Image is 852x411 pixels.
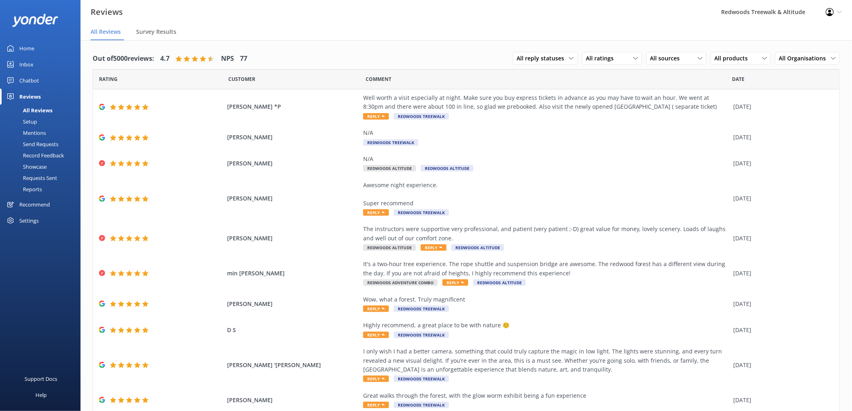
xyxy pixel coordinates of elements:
[25,371,58,387] div: Support Docs
[227,234,359,243] span: [PERSON_NAME]
[5,116,37,127] div: Setup
[240,54,247,64] h4: 77
[394,209,449,216] span: Redwoods Treewalk
[5,184,42,195] div: Reports
[734,299,829,308] div: [DATE]
[160,54,170,64] h4: 4.7
[5,172,57,184] div: Requests Sent
[91,28,121,36] span: All Reviews
[227,299,359,308] span: [PERSON_NAME]
[394,332,449,338] span: Redwoods Treewalk
[363,181,730,208] div: Awesome night experience. Super recommend
[5,105,52,116] div: All Reviews
[443,279,468,286] span: Reply
[93,54,154,64] h4: Out of 5000 reviews:
[363,139,418,146] span: Redwoods Treewalk
[227,396,359,405] span: [PERSON_NAME]
[19,56,33,72] div: Inbox
[363,376,389,382] span: Reply
[19,89,41,105] div: Reviews
[650,54,685,63] span: All sources
[363,391,730,400] div: Great walks through the forest, with the glow worm exhibit being a fun experience
[734,326,829,335] div: [DATE]
[227,159,359,168] span: [PERSON_NAME]
[363,260,730,278] div: It's a two-hour tree experience. The rope shuttle and suspension bridge are awesome. The redwood ...
[5,127,81,138] a: Mentions
[421,244,447,251] span: Reply
[734,234,829,243] div: [DATE]
[363,209,389,216] span: Reply
[227,133,359,142] span: [PERSON_NAME]
[19,40,34,56] div: Home
[91,6,123,19] h3: Reviews
[5,172,81,184] a: Requests Sent
[5,105,81,116] a: All Reviews
[5,138,58,150] div: Send Requests
[734,396,829,405] div: [DATE]
[734,133,829,142] div: [DATE]
[586,54,618,63] span: All ratings
[227,269,359,278] span: min [PERSON_NAME]
[227,326,359,335] span: D S
[363,244,416,251] span: Redwoods Altitude
[12,14,58,27] img: yonder-white-logo.png
[363,155,730,163] div: N/A
[99,75,118,83] span: Date
[734,102,829,111] div: [DATE]
[363,279,438,286] span: Redwoods Adventure Combo
[451,244,504,251] span: Redwoods Altitude
[5,184,81,195] a: Reports
[734,269,829,278] div: [DATE]
[221,54,234,64] h4: NPS
[363,128,730,137] div: N/A
[5,150,81,161] a: Record Feedback
[363,93,730,112] div: Well worth a visit especially at night. Make sure you buy express tickets in advance as you may h...
[473,279,526,286] span: Redwoods Altitude
[363,402,389,408] span: Reply
[363,321,730,330] div: Highly recommend, a great place to be with nature ☺️
[734,159,829,168] div: [DATE]
[517,54,569,63] span: All reply statuses
[732,75,745,83] span: Date
[227,102,359,111] span: [PERSON_NAME] *P
[394,402,449,408] span: Redwoods Treewalk
[394,376,449,382] span: Redwoods Treewalk
[734,361,829,370] div: [DATE]
[5,161,47,172] div: Showcase
[363,295,730,304] div: Wow, what a forest. Truly magnificent
[363,225,730,243] div: The instructors were supportive very professional, and patient (very patient ;-D) great value for...
[5,138,81,150] a: Send Requests
[779,54,831,63] span: All Organisations
[363,347,730,374] div: I only wish I had a better camera, something that could truly capture the magic in low light. The...
[228,75,255,83] span: Date
[19,72,39,89] div: Chatbot
[5,127,46,138] div: Mentions
[363,113,389,120] span: Reply
[363,165,416,171] span: Redwoods Altitude
[734,194,829,203] div: [DATE]
[421,165,474,171] span: Redwoods Altitude
[5,161,81,172] a: Showcase
[715,54,753,63] span: All products
[5,116,81,127] a: Setup
[363,306,389,312] span: Reply
[227,194,359,203] span: [PERSON_NAME]
[35,387,47,403] div: Help
[394,306,449,312] span: Redwoods Treewalk
[363,332,389,338] span: Reply
[394,113,449,120] span: Redwoods Treewalk
[5,150,64,161] div: Record Feedback
[19,196,50,213] div: Recommend
[366,75,392,83] span: Question
[227,361,359,370] span: [PERSON_NAME] '[PERSON_NAME]
[19,213,39,229] div: Settings
[136,28,176,36] span: Survey Results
